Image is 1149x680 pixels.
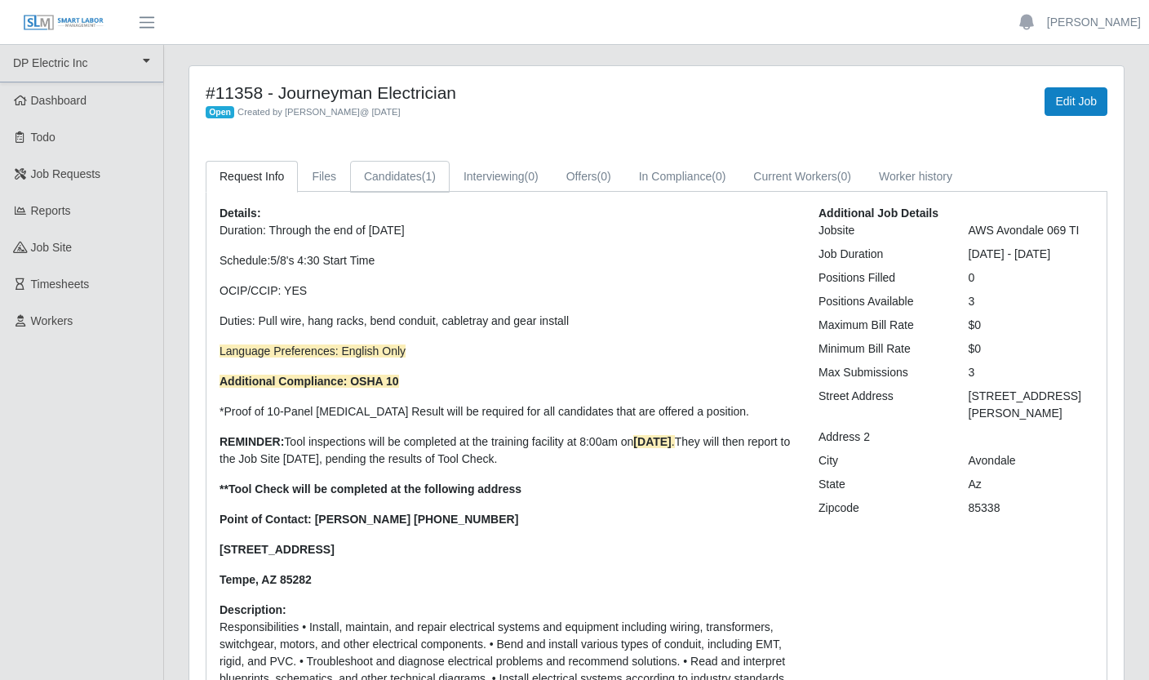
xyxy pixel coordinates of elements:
[220,344,406,358] span: Language Preferences: English Only
[31,167,101,180] span: Job Requests
[806,317,956,334] div: Maximum Bill Rate
[806,222,956,239] div: Jobsite
[206,161,298,193] a: Request Info
[220,207,261,220] b: Details:
[220,222,794,239] p: Duration: Through the end of [DATE]
[818,207,938,220] b: Additional Job Details
[956,500,1107,517] div: 85338
[633,435,671,448] strong: [DATE]
[739,161,865,193] a: Current Workers
[806,364,956,381] div: Max Submissions
[270,254,375,267] span: 5/8's 4:30 Start Time
[806,246,956,263] div: Job Duration
[31,131,55,144] span: Todo
[525,170,539,183] span: (0)
[350,161,450,193] a: Candidates
[625,161,740,193] a: In Compliance
[806,388,956,422] div: Street Address
[956,293,1107,310] div: 3
[220,252,794,269] p: Schedule:
[23,14,104,32] img: SLM Logo
[956,317,1107,334] div: $0
[422,170,436,183] span: (1)
[956,340,1107,358] div: $0
[220,282,794,300] p: OCIP/CCIP: YES
[31,314,73,327] span: Workers
[206,82,721,103] h4: #11358 - Journeyman Electrician
[1045,87,1107,116] a: Edit Job
[806,500,956,517] div: Zipcode
[837,170,851,183] span: (0)
[956,476,1107,493] div: Az
[31,278,90,291] span: Timesheets
[806,476,956,493] div: State
[220,513,518,526] strong: Point of Contact: [PERSON_NAME] [PHONE_NUMBER]
[298,161,350,193] a: Files
[956,246,1107,263] div: [DATE] - [DATE]
[806,340,956,358] div: Minimum Bill Rate
[31,94,87,107] span: Dashboard
[220,573,312,586] strong: Tempe, AZ 85282
[1047,14,1141,31] a: [PERSON_NAME]
[220,433,794,468] p: Tool inspections will be completed at the training facility at 8:00am on They will then report to...
[956,364,1107,381] div: 3
[220,482,521,496] strong: **Tool Check will be completed at the following address
[31,204,71,217] span: Reports
[220,313,794,330] p: Duties: P
[969,224,1080,237] span: AWS Avondale 069 TI
[237,107,401,117] span: Created by [PERSON_NAME] @ [DATE]
[220,375,399,388] strong: Additional Compliance: OSHA 10
[220,603,286,616] b: Description:
[31,241,73,254] span: job site
[806,293,956,310] div: Positions Available
[806,452,956,469] div: City
[806,429,956,446] div: Address 2
[633,435,674,448] span: .
[865,161,966,193] a: Worker history
[712,170,725,183] span: (0)
[266,314,569,327] span: ull wire, hang racks, bend conduit, cabletray and gear install
[956,269,1107,287] div: 0
[552,161,625,193] a: Offers
[956,388,1107,422] div: [STREET_ADDRESS][PERSON_NAME]
[597,170,611,183] span: (0)
[220,435,284,448] strong: REMINDER:
[956,452,1107,469] div: Avondale
[206,106,234,119] span: Open
[450,161,552,193] a: Interviewing
[220,403,794,420] p: *Proof of 10-Panel [MEDICAL_DATA] Result will be required for all candidates that are offered a p...
[220,543,335,556] strong: [STREET_ADDRESS]
[806,269,956,287] div: Positions Filled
